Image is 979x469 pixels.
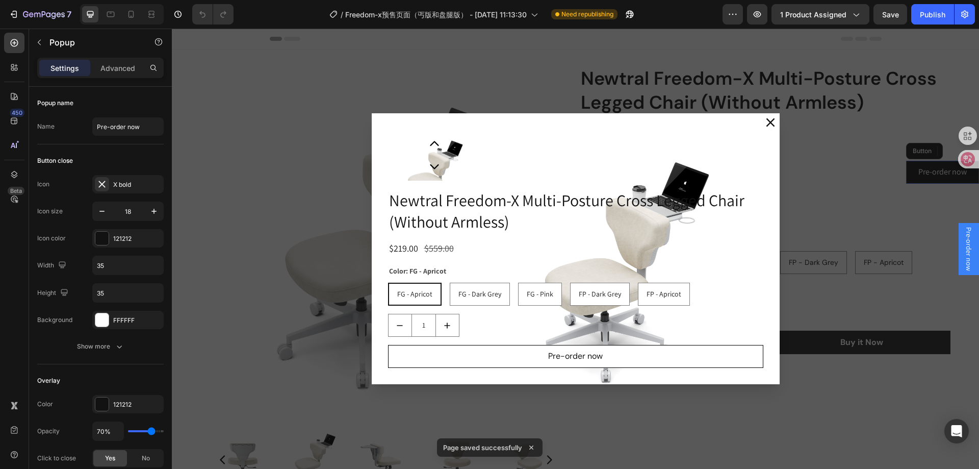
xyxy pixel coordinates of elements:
div: Publish [920,9,945,20]
div: Name [37,122,55,131]
div: Show more [77,341,124,352]
div: Background [37,315,72,325]
span: FG - Pink [355,261,381,270]
legend: Color: FG - Apricot [216,235,275,250]
div: X bold [113,180,161,189]
button: Carousel Next Arrow [256,132,269,144]
span: Pre-order now [792,199,802,242]
span: / [341,9,343,20]
button: increment [264,286,287,308]
div: Width [37,259,68,273]
div: 121212 [113,234,161,243]
input: E.g. New popup [92,117,164,136]
p: Settings [50,63,79,73]
h1: Newtral Freedom-X Multi-Posture Cross Legged Chair (Without Armless) [216,160,591,205]
span: 1 product assigned [780,9,846,20]
span: No [142,454,150,463]
span: Need republishing [561,10,613,19]
span: Freedom-x预售页面（丐版和盘腿版） - [DATE] 11:13:30 [345,9,527,20]
button: Publish [911,4,954,24]
span: FP - Dark Grey [407,261,449,270]
input: quantity [240,286,264,308]
div: FFFFFF [113,316,161,325]
div: Button close [37,156,73,165]
div: Icon [37,180,49,189]
div: 121212 [113,400,161,409]
div: Open Intercom Messenger [944,419,969,443]
p: Popup [49,36,136,48]
button: Pre-order now [216,316,591,339]
button: 7 [4,4,76,24]
div: Icon size [37,207,63,216]
p: Advanced [100,63,135,73]
button: Save [873,4,907,24]
div: $559.00 [251,213,283,227]
div: Click to close [37,454,76,463]
button: 1 product assigned [771,4,869,24]
span: FG - Dark Grey [287,261,329,270]
input: Auto [93,256,163,275]
button: Show more [37,337,164,356]
p: Page saved successfully [443,442,522,453]
button: decrement [217,286,240,308]
div: Dialog body [200,85,608,356]
div: Beta [8,187,24,195]
span: FP - Apricot [475,261,509,270]
div: Undo/Redo [192,4,234,24]
div: Pre-order now [376,320,431,335]
iframe: Design area [172,29,979,469]
div: Opacity [37,427,60,436]
span: FG - Apricot [225,261,261,270]
div: Popup name [37,98,73,108]
div: Dialog content [200,85,608,356]
span: Save [882,10,899,19]
span: Yes [105,454,115,463]
div: $219.00 [216,213,247,227]
div: Color [37,400,53,409]
p: 7 [67,8,71,20]
input: Auto [93,422,123,440]
div: Icon color [37,234,66,243]
div: Overlay [37,376,60,385]
div: Height [37,286,70,300]
input: Auto [93,284,163,302]
button: Carousel Back Arrow [256,109,269,121]
div: 450 [10,109,24,117]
